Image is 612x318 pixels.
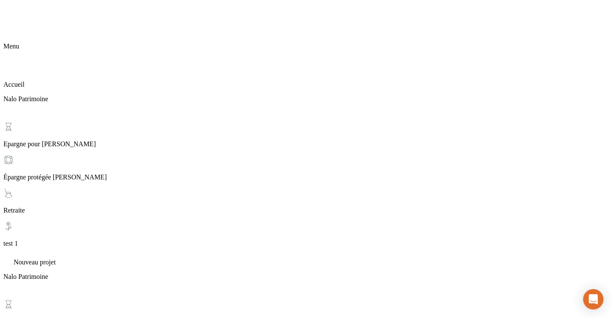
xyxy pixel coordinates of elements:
[583,289,603,309] div: Open Intercom Messenger
[3,81,609,88] p: Accueil
[3,207,609,214] p: Retraite
[3,221,609,247] div: test 1
[3,122,609,148] div: Epargne pour Augustin
[3,43,19,50] span: Menu
[3,155,609,181] div: Épargne protégée Augustin
[3,240,609,247] p: test 1
[14,258,56,266] span: Nouveau projet
[3,140,609,148] p: Epargne pour [PERSON_NAME]
[3,254,609,266] div: Nouveau projet
[3,188,609,214] div: Retraite
[3,62,609,88] div: Accueil
[3,95,609,103] p: Nalo Patrimoine
[3,273,609,281] p: Nalo Patrimoine
[3,173,609,181] p: Épargne protégée [PERSON_NAME]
